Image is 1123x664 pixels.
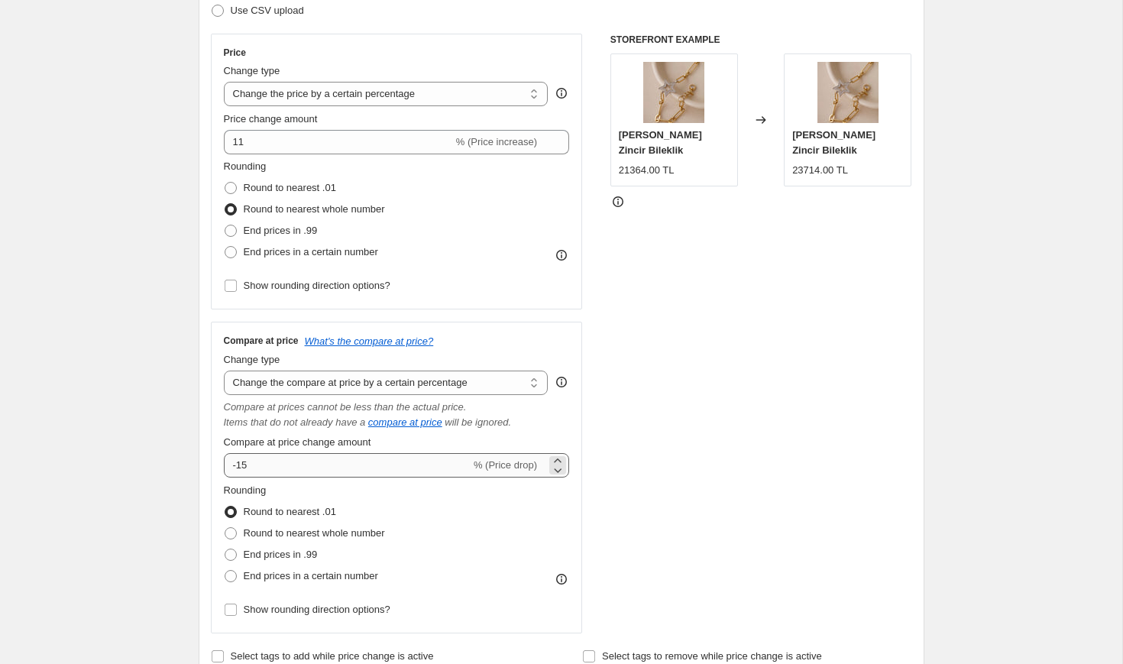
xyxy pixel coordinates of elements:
[244,280,390,291] span: Show rounding direction options?
[817,62,879,123] img: 14BLK5002_92338fb2-8d4d-4bb6-aa0a-a83be5592c1b_80x.jpg
[244,604,390,615] span: Show rounding direction options?
[231,5,304,16] span: Use CSV upload
[224,484,267,496] span: Rounding
[224,436,371,448] span: Compare at price change amount
[224,130,453,154] input: -15
[224,160,267,172] span: Rounding
[244,225,318,236] span: End prices in .99
[368,416,442,428] button: compare at price
[792,129,875,156] span: [PERSON_NAME] Zincir Bileklik
[244,527,385,539] span: Round to nearest whole number
[244,203,385,215] span: Round to nearest whole number
[244,182,336,193] span: Round to nearest .01
[224,65,280,76] span: Change type
[456,136,537,147] span: % (Price increase)
[231,650,434,662] span: Select tags to add while price change is active
[224,47,246,59] h3: Price
[474,459,537,471] span: % (Price drop)
[224,335,299,347] h3: Compare at price
[554,374,569,390] div: help
[619,163,675,178] div: 21364.00 TL
[224,453,471,478] input: -15
[224,401,467,413] i: Compare at prices cannot be less than the actual price.
[244,506,336,517] span: Round to nearest .01
[619,129,702,156] span: [PERSON_NAME] Zincir Bileklik
[224,354,280,365] span: Change type
[643,62,704,123] img: 14BLK5002_92338fb2-8d4d-4bb6-aa0a-a83be5592c1b_80x.jpg
[610,34,912,46] h6: STOREFRONT EXAMPLE
[224,113,318,125] span: Price change amount
[244,246,378,258] span: End prices in a certain number
[305,335,434,347] button: What's the compare at price?
[244,570,378,581] span: End prices in a certain number
[445,416,511,428] i: will be ignored.
[554,86,569,101] div: help
[224,416,366,428] i: Items that do not already have a
[244,549,318,560] span: End prices in .99
[792,163,848,178] div: 23714.00 TL
[602,650,822,662] span: Select tags to remove while price change is active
